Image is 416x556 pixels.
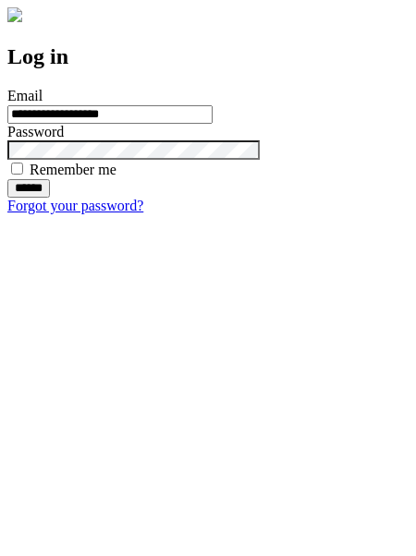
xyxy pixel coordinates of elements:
label: Email [7,88,43,103]
img: logo-4e3dc11c47720685a147b03b5a06dd966a58ff35d612b21f08c02c0306f2b779.png [7,7,22,22]
label: Password [7,124,64,139]
label: Remember me [30,162,116,177]
h2: Log in [7,44,409,69]
a: Forgot your password? [7,198,143,213]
